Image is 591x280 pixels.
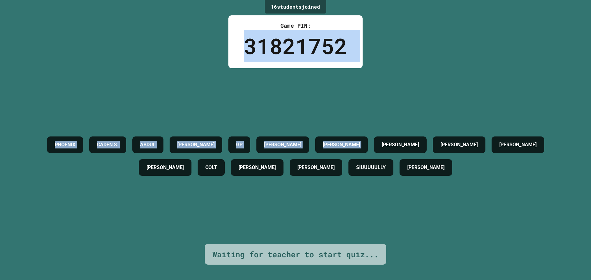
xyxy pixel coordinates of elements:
[264,141,301,148] h4: [PERSON_NAME]
[147,164,184,171] h4: [PERSON_NAME]
[407,164,444,171] h4: [PERSON_NAME]
[236,141,243,148] h4: GP
[205,164,217,171] h4: COLT
[382,141,419,148] h4: [PERSON_NAME]
[212,249,379,260] div: Waiting for teacher to start quiz...
[97,141,119,148] h4: CADEN S.
[244,22,347,30] div: Game PIN:
[297,164,335,171] h4: [PERSON_NAME]
[440,141,478,148] h4: [PERSON_NAME]
[244,30,347,62] div: 31821752
[356,164,386,171] h4: SIUUUUULLY
[140,141,156,148] h4: ABDUL
[239,164,276,171] h4: [PERSON_NAME]
[55,141,75,148] h4: PHOENIX
[323,141,360,148] h4: [PERSON_NAME]
[499,141,537,148] h4: [PERSON_NAME]
[177,141,215,148] h4: [PERSON_NAME]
